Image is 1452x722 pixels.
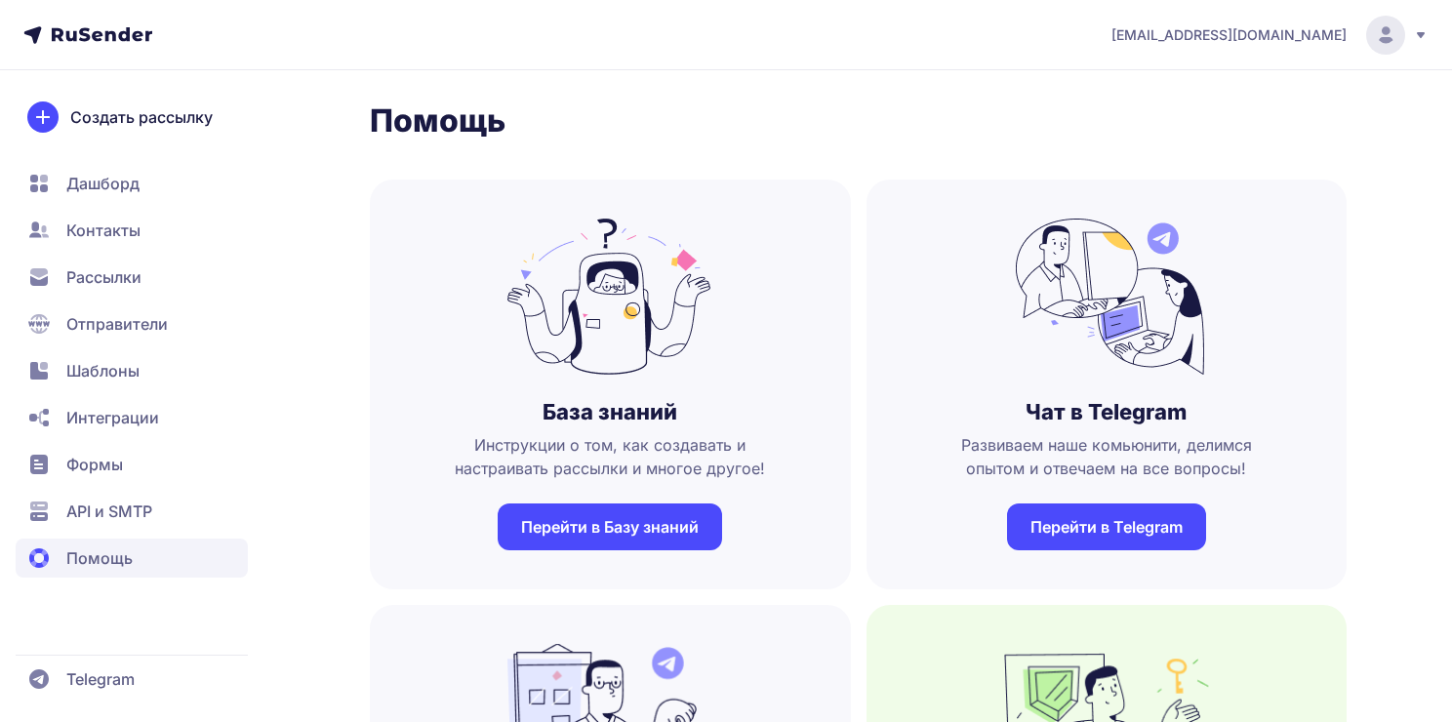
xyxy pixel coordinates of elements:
span: Дашборд [66,172,140,195]
span: [EMAIL_ADDRESS][DOMAIN_NAME] [1111,25,1347,45]
span: Telegram [66,667,135,691]
h1: Помощь [370,101,1347,140]
span: Формы [66,453,123,476]
img: no_photo [507,219,712,375]
span: Контакты [66,219,141,242]
span: Развиваем наше комьюнити, делимся опытом и отвечаем на все вопросы! [898,433,1316,480]
span: Рассылки [66,265,141,289]
span: Инструкции о том, как создавать и настраивать рассылки и многое другое! [401,433,820,480]
span: Отправители [66,312,168,336]
span: Шаблоны [66,359,140,382]
span: Интеграции [66,406,159,429]
span: Создать рассылку [70,105,213,129]
a: Telegram [16,660,248,699]
h3: База знаний [543,398,677,425]
a: Перейти в Базу знаний [498,503,722,550]
span: Помощь [66,546,133,570]
a: Перейти в Telegram [1007,503,1206,550]
img: no_photo [1004,219,1209,375]
span: API и SMTP [66,500,152,523]
h3: Чат в Telegram [1026,398,1187,425]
